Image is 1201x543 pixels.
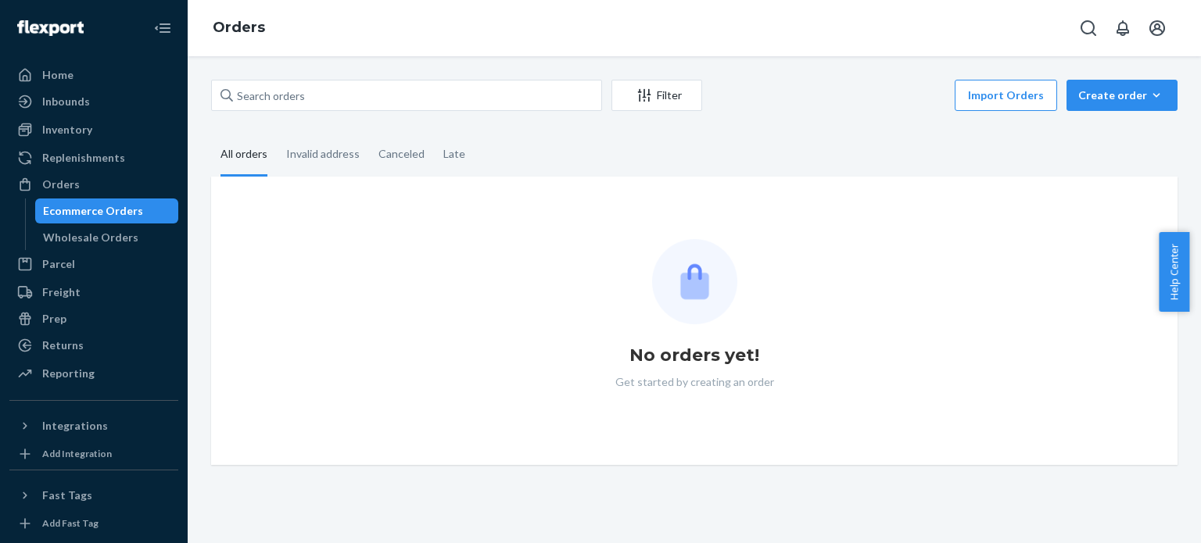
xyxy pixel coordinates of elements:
[286,134,360,174] div: Invalid address
[955,80,1057,111] button: Import Orders
[9,361,178,386] a: Reporting
[35,198,179,223] a: Ecommerce Orders
[443,134,465,174] div: Late
[9,514,178,533] a: Add Fast Tag
[43,230,138,245] div: Wholesale Orders
[9,145,178,170] a: Replenishments
[9,483,178,508] button: Fast Tags
[211,80,602,111] input: Search orders
[42,488,92,503] div: Fast Tags
[213,19,265,36] a: Orders
[42,366,95,381] div: Reporting
[9,333,178,358] a: Returns
[35,225,179,250] a: Wholesale Orders
[652,239,737,324] img: Empty list
[43,203,143,219] div: Ecommerce Orders
[1159,232,1189,312] button: Help Center
[611,80,702,111] button: Filter
[9,445,178,463] a: Add Integration
[42,67,73,83] div: Home
[615,374,774,390] p: Get started by creating an order
[42,516,99,530] div: Add Fast Tag
[42,256,75,272] div: Parcel
[42,94,90,109] div: Inbounds
[9,172,178,197] a: Orders
[9,413,178,438] button: Integrations
[200,5,278,51] ol: breadcrumbs
[147,13,178,44] button: Close Navigation
[42,177,80,192] div: Orders
[42,150,125,166] div: Replenishments
[42,122,92,138] div: Inventory
[1067,80,1178,111] button: Create order
[612,88,701,103] div: Filter
[1142,13,1173,44] button: Open account menu
[9,63,178,88] a: Home
[42,311,66,327] div: Prep
[1073,13,1104,44] button: Open Search Box
[42,338,84,353] div: Returns
[9,117,178,142] a: Inventory
[629,343,759,368] h1: No orders yet!
[220,134,267,177] div: All orders
[1078,88,1166,103] div: Create order
[9,89,178,114] a: Inbounds
[9,252,178,277] a: Parcel
[42,447,112,460] div: Add Integration
[1107,13,1138,44] button: Open notifications
[9,306,178,331] a: Prep
[9,280,178,305] a: Freight
[42,418,108,434] div: Integrations
[378,134,425,174] div: Canceled
[42,284,81,300] div: Freight
[17,20,84,36] img: Flexport logo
